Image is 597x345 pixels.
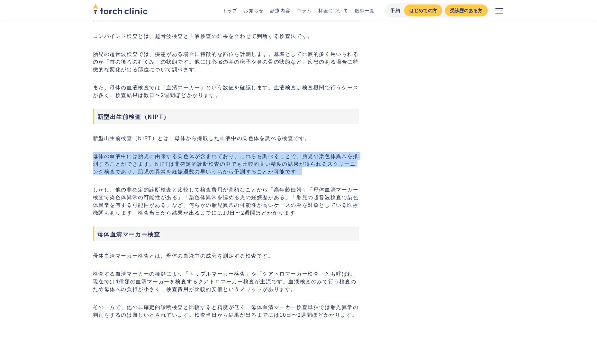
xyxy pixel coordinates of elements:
a: 料金について [318,7,348,13]
a: home [93,4,148,16]
p: その一方で、他の非確定的診断検査と比較すると精度が低く、母体血清マーカー検査単独では胎児異常の判別をするのは難しいとされています。検査当日から結果が出るまでには10日〜2週間ほどかかります。 [93,303,359,318]
div: 受診歴のある方 [450,7,483,14]
a: コラム [297,7,312,13]
a: 受診歴のある方 [445,4,488,16]
h3: 新型出生前検査（NIPT） [93,109,359,124]
p: 検査する血清マーカーの種類により「トリプルマーカー検査」や「クアトロマーカー検査」とも呼ばれ、現在では4種類の血清マーカーを検査するクアトロマーカー検査が主流です。血液検査のみで行う検査のため母... [93,270,359,293]
p: 胎児の超音波検査では、疾患がある場合に特徴的な部位を計測します。基準として比較的多く用いられるのが「首の後ろのむくみ」の状態です。他には心臓の弁の様子や鼻の骨の状態など、疾患のある場合に特徴的な... [93,50,359,73]
a: お知らせ [244,7,264,13]
a: 医師一覧 [355,7,375,13]
p: 母体の血液中には胎児に由来する染色体が含まれており、これらを調べることで、胎児の染色体異常を推測することができます。NIPTは非確定的診断検査の中でも比較的高い精度の結果が得られるスクリーニング... [93,152,359,175]
a: トップ [222,7,238,13]
p: しかし、他の非確定的診断検査と比較して検査費用が高額なことから「高年齢妊婦」「母体血清マーカー検査で染色体異常の可能性がある」「染色体異常を認める児の妊娠歴がある」「胎児の超音波検査で染色体異常... [93,185,359,216]
a: はじめての方 [404,4,442,16]
div: はじめての方 [409,7,437,14]
h3: 母体血清マーカー検査 [93,226,359,241]
p: また、母体の血液検査では「血清マーカー」という数値を確認します。血液検査は検査機関で行うケースが多く、検査結果は数日〜2週間ほどかかります。 [93,83,359,99]
div: 予約 [390,7,400,14]
img: torch clinic [93,2,148,16]
a: 診療内容 [270,7,290,13]
p: 新型出生前検査（NIPT）とは、母体から採取した血液中の染色体を調べる検査です。 [93,134,359,142]
p: コンバインド検査とは、超音波検査と血液検査の結果を合わせて判断する検査法です。 [93,32,359,40]
p: 母体血清マーカー検査とは、母体の血液中の成分を測定する検査です。 [93,252,359,259]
